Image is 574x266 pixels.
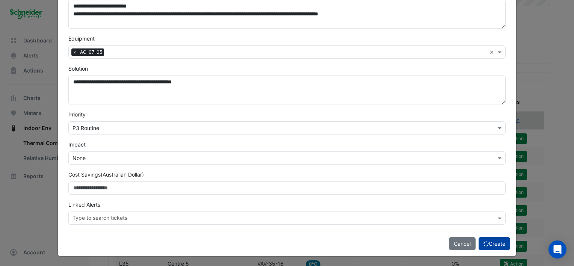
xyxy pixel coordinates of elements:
[68,65,88,73] label: Solution
[68,201,100,209] label: Linked Alerts
[68,110,86,118] label: Priority
[71,214,127,224] div: Type to search tickets
[68,35,95,42] label: Equipment
[548,240,566,258] div: Open Intercom Messenger
[68,171,144,178] label: Cost Savings (Australian Dollar)
[449,237,476,250] button: Cancel
[489,48,496,56] span: Clear
[479,237,510,250] button: Create
[78,48,104,56] span: AC-07-05
[68,141,86,148] label: Impact
[71,48,78,56] span: ×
